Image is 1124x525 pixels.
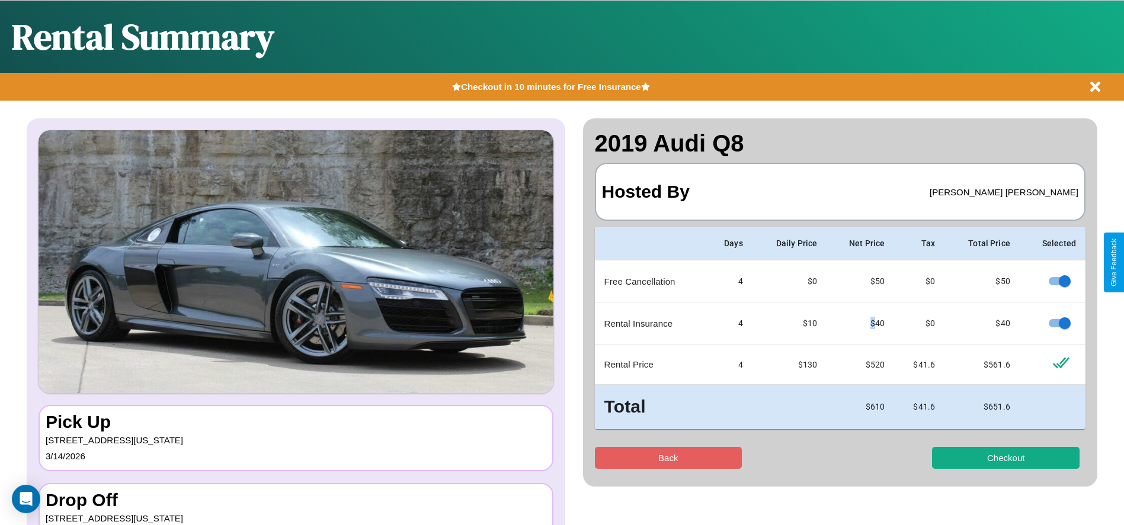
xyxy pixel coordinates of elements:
[595,447,742,469] button: Back
[46,448,546,464] p: 3 / 14 / 2026
[12,12,274,61] h1: Rental Summary
[752,260,827,302] td: $0
[604,315,697,331] p: Rental Insurance
[46,412,546,432] h3: Pick Up
[706,302,752,344] td: 4
[944,344,1020,385] td: $ 561.6
[930,184,1078,200] p: [PERSON_NAME] [PERSON_NAME]
[827,302,894,344] td: $ 40
[706,344,752,385] td: 4
[12,485,40,513] div: Open Intercom Messenger
[752,227,827,260] th: Daily Price
[944,385,1020,429] td: $ 651.6
[706,227,752,260] th: Days
[46,490,546,510] h3: Drop Off
[827,227,894,260] th: Net Price
[752,302,827,344] td: $10
[604,394,697,420] h3: Total
[604,356,697,372] p: Rental Price
[461,82,641,92] b: Checkout in 10 minutes for Free Insurance
[894,302,944,344] td: $0
[894,260,944,302] td: $0
[827,385,894,429] td: $ 610
[604,273,697,289] p: Free Cancellation
[595,130,1086,157] h2: 2019 Audi Q8
[944,227,1020,260] th: Total Price
[894,344,944,385] td: $ 41.6
[894,385,944,429] td: $ 41.6
[827,344,894,385] td: $ 520
[1110,239,1118,286] div: Give Feedback
[932,447,1080,469] button: Checkout
[944,260,1020,302] td: $ 50
[595,227,1086,429] table: simple table
[1020,227,1085,260] th: Selected
[944,302,1020,344] td: $ 40
[46,432,546,448] p: [STREET_ADDRESS][US_STATE]
[827,260,894,302] td: $ 50
[894,227,944,260] th: Tax
[752,344,827,385] td: $ 130
[706,260,752,302] td: 4
[602,170,690,214] h3: Hosted By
